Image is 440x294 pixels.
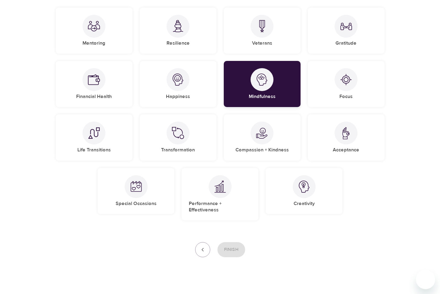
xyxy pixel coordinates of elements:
div: Special OccasionsSpecial Occasions [98,168,174,214]
div: FocusFocus [308,61,385,107]
h5: Resilience [167,40,190,46]
div: AcceptanceAcceptance [308,114,385,160]
h5: Creativity [294,201,315,207]
img: Acceptance [340,127,352,139]
div: TransformationTransformation [140,114,217,160]
img: Focus [340,74,352,86]
h5: Veterans [252,40,272,46]
div: Performance + EffectivenessPerformance + Effectiveness [182,168,258,221]
h5: Happiness [166,93,190,100]
img: Compassion + Kindness [256,127,268,139]
div: MindfulnessMindfulness [224,61,301,107]
h5: Mentoring [83,40,105,46]
h5: Transformation [161,147,195,153]
img: Happiness [172,74,184,86]
h5: Mindfulness [249,93,276,100]
h5: Performance + Effectiveness [189,201,251,213]
img: Life Transitions [88,127,100,139]
iframe: Button to launch messaging window [416,270,435,289]
div: VeteransVeterans [224,8,301,54]
h5: Life Transitions [77,147,111,153]
img: Mindfulness [256,74,268,86]
div: GratitudeGratitude [308,8,385,54]
div: HappinessHappiness [140,61,217,107]
h5: Compassion + Kindness [236,147,289,153]
img: Financial Health [88,74,100,86]
div: CreativityCreativity [266,168,342,214]
img: Resilience [172,20,184,32]
img: Veterans [256,20,268,32]
div: ResilienceResilience [140,8,217,54]
h5: Acceptance [333,147,359,153]
img: Mentoring [88,20,100,32]
img: Transformation [172,127,184,139]
img: Special Occasions [130,181,142,193]
h5: Financial Health [76,93,112,100]
h5: Special Occasions [116,201,157,207]
div: Financial HealthFinancial Health [56,61,133,107]
img: Creativity [298,181,310,193]
img: Gratitude [340,20,352,32]
div: MentoringMentoring [56,8,133,54]
h5: Gratitude [335,40,357,46]
h5: Focus [339,93,353,100]
div: Life TransitionsLife Transitions [56,114,133,160]
img: Performance + Effectiveness [214,180,226,193]
div: Compassion + KindnessCompassion + Kindness [224,114,301,160]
